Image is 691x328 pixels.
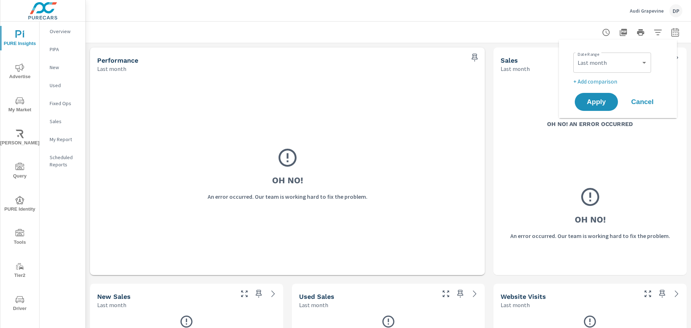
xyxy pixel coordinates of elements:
div: Used [40,80,85,91]
h5: Sales [501,57,518,64]
p: Last month [97,64,126,73]
span: Save this to your personalized report [656,288,668,300]
span: Save this to your personalized report [455,288,466,300]
h3: Oh No! [272,174,303,187]
div: Overview [40,26,85,37]
span: PURE Insights [3,30,37,48]
p: PIPA [50,46,80,53]
p: + Add comparison [573,77,665,86]
div: DP [669,4,682,17]
button: Make Fullscreen [239,288,250,300]
span: My Market [3,96,37,114]
h5: Performance [97,57,138,64]
button: Make Fullscreen [642,288,654,300]
h5: New Sales [97,293,131,300]
div: PIPA [40,44,85,55]
div: New [40,62,85,73]
span: Tools [3,229,37,247]
p: Scheduled Reports [50,154,80,168]
p: Overview [50,28,80,35]
p: An error occurred. Our team is working hard to fix the problem. [208,192,367,201]
span: Apply [582,99,611,105]
button: Cancel [621,93,664,111]
button: Print Report [633,25,648,40]
span: Cancel [628,99,657,105]
p: Fixed Ops [50,100,80,107]
span: [PERSON_NAME] [3,130,37,147]
p: Last month [501,64,530,73]
h3: Oh No! An Error Occurred [547,120,633,128]
h3: Oh No! [575,214,606,226]
h5: Used Sales [299,293,334,300]
p: Audi Grapevine [630,8,664,14]
p: Last month [501,301,530,309]
a: See more details in report [267,288,279,300]
p: Last month [97,301,126,309]
div: Fixed Ops [40,98,85,109]
button: Make Fullscreen [440,288,452,300]
span: Advertise [3,63,37,81]
div: Sales [40,116,85,127]
p: Sales [50,118,80,125]
h5: Website Visits [501,293,546,300]
p: New [50,64,80,71]
a: See more details in report [469,288,480,300]
button: Apply Filters [651,25,665,40]
div: Scheduled Reports [40,152,85,170]
span: Driver [3,295,37,313]
p: Used [50,82,80,89]
button: Apply [575,93,618,111]
span: Query [3,163,37,180]
button: Select Date Range [668,25,682,40]
span: Save this to your personalized report [253,288,265,300]
button: "Export Report to PDF" [616,25,631,40]
p: Last month [299,301,328,309]
span: PURE Identity [3,196,37,214]
a: See more details in report [671,288,682,300]
div: My Report [40,134,85,145]
p: My Report [50,136,80,143]
span: Tier2 [3,262,37,280]
span: Save this to your personalized report [469,52,480,63]
p: An error occurred. Our team is working hard to fix the problem. [510,232,670,240]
